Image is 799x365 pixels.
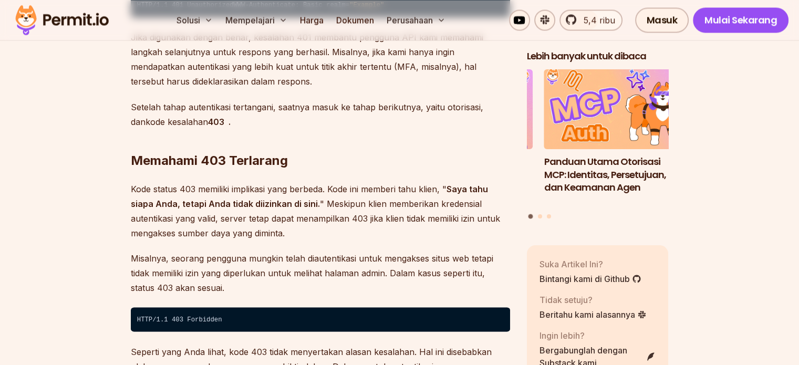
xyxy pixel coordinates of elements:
img: Panduan Utama Otorisasi MCP: Identitas, Persetujuan, dan Keamanan Agen [544,70,686,150]
li: 1 dari 3 [544,70,686,208]
code: HTTP/1.1 403 Forbidden [131,307,510,331]
font: Perusahaan [387,15,433,25]
button: Perusahaan [382,9,450,30]
img: Human-in-the-Loop untuk Agen AI: Praktik Terbaik, Kerangka Kerja, Kasus Penggunaan, dan Demo [391,70,533,150]
font: Solusi [177,15,200,25]
a: Beritahu kami alasannya [539,308,647,321]
a: Dokumen [332,9,378,30]
font: Mempelajari [225,15,275,25]
font: Lebih banyak untuk dibaca [527,50,646,63]
div: Postingan [527,70,669,221]
button: Buka slide 3 [547,214,551,218]
a: Masuk [635,7,689,33]
font: Misalnya, seorang pengguna mungkin telah diautentikasi untuk mengakses situs web tetapi tidak mem... [131,253,493,293]
font: Suka Artikel Ini? [539,259,603,269]
font: 403 . [208,116,231,127]
button: Mempelajari [221,9,292,30]
img: Logo izin [11,2,113,38]
font: Kode status 403 memiliki implikasi yang berbeda. Kode ini memberi tahu klien, " [131,183,447,194]
font: Dokumen [336,15,374,25]
button: Buka slide 2 [538,214,542,218]
font: Mulai Sekarang [704,13,777,26]
font: Tidak setuju? [539,295,593,305]
button: Buka slide 1 [528,214,533,219]
font: Memahami 403 Terlarang [131,152,288,168]
a: 5,4 ribu [559,9,622,30]
font: kode kesalahan [146,116,208,127]
font: Panduan Utama Otorisasi MCP: Identitas, Persetujuan, dan Keamanan Agen [544,155,666,194]
a: Panduan Utama Otorisasi MCP: Identitas, Persetujuan, dan Keamanan AgenPanduan Utama Otorisasi MCP... [544,70,686,208]
font: 5,4 ribu [584,15,615,25]
font: Harga [300,15,324,25]
button: Solusi [172,9,217,30]
a: Bintangi kami di Github [539,273,641,285]
li: 3 dari 3 [391,70,533,208]
font: Setelah tahap autentikasi tertangani, saatnya masuk ke tahap berikutnya, yaitu otorisasi, dan [131,101,483,127]
font: Ingin lebih? [539,330,585,341]
font: Masuk [647,13,678,26]
a: Harga [296,9,328,30]
font: " Meskipun klien memberikan kredensial autentikasi yang valid, server tetap dapat menampilkan 403... [131,198,500,238]
a: Mulai Sekarang [693,7,788,33]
